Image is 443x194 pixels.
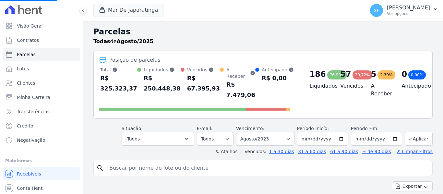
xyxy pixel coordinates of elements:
[197,126,213,131] label: E-mail:
[330,149,358,154] a: 61 a 90 dias
[387,5,430,11] p: [PERSON_NAME]
[226,67,255,79] div: A Receber
[93,4,163,16] button: Mar De Japaratinga
[17,23,43,29] span: Visão Geral
[105,162,430,175] input: Buscar por nome do lote ou do cliente
[374,8,379,13] span: SF
[100,67,137,73] div: Total
[3,62,80,75] a: Lotes
[17,94,50,101] span: Minha Carteira
[17,80,35,86] span: Clientes
[310,82,330,90] h4: Liquidados
[17,171,41,177] span: Recebíveis
[365,1,443,19] button: SF [PERSON_NAME] Ver opções
[236,126,264,131] label: Vencimento:
[17,108,50,115] span: Transferências
[405,132,433,146] button: Aplicar
[93,38,110,44] strong: Todas
[93,38,153,45] p: de
[17,66,29,72] span: Lotes
[327,70,347,79] div: 76,98%
[17,137,45,143] span: Negativação
[144,67,181,73] div: Liquidados
[377,70,395,79] div: 2,30%
[122,132,194,146] button: Todos
[371,69,377,79] div: 5
[117,38,153,44] strong: Agosto/2025
[3,19,80,32] a: Visão Geral
[262,73,294,83] div: R$ 0,00
[3,167,80,180] a: Recebíveis
[187,73,220,94] div: R$ 67.395,93
[215,149,237,154] label: ↯ Atalhos
[187,67,220,73] div: Vencidos
[310,69,326,79] div: 186
[3,119,80,132] a: Crédito
[17,37,39,43] span: Contratos
[392,181,433,191] button: Exportar
[298,149,326,154] a: 31 a 60 dias
[100,73,137,94] div: R$ 325.323,37
[3,77,80,90] a: Clientes
[3,105,80,118] a: Transferências
[3,48,80,61] a: Parcelas
[351,125,402,132] label: Período Fim:
[17,51,36,58] span: Parcelas
[144,73,181,94] div: R$ 250.448,38
[127,135,140,143] span: Todos
[3,91,80,104] a: Minha Carteira
[262,67,294,73] div: Antecipado
[340,69,351,79] div: 57
[340,82,361,90] h4: Vencidos
[17,123,33,129] span: Crédito
[109,56,161,64] div: Posição de parcelas
[3,34,80,47] a: Contratos
[401,82,422,90] h4: Antecipado
[226,79,255,100] div: R$ 7.479,06
[269,149,294,154] a: 1 a 30 dias
[122,126,143,131] label: Situação:
[96,164,104,172] i: search
[93,26,433,38] h2: Parcelas
[408,70,426,79] div: 0,00%
[362,149,391,154] a: + de 90 dias
[394,149,433,154] a: ✗ Limpar Filtros
[17,185,42,191] span: Conta Hent
[371,82,391,98] h4: A Receber
[3,134,80,147] a: Negativação
[5,157,78,165] div: Plataformas
[242,149,266,154] label: Vencidos:
[297,126,329,131] label: Período Inicío:
[387,11,430,16] p: Ver opções
[353,70,373,79] div: 20,72%
[401,69,407,79] div: 0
